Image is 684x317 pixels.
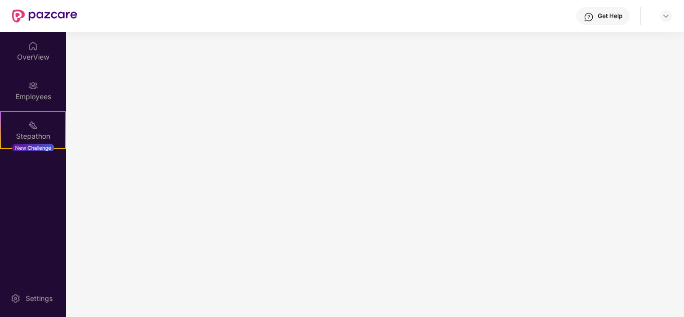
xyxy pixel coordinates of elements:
[28,41,38,51] img: svg+xml;base64,PHN2ZyBpZD0iSG9tZSIgeG1sbnM9Imh0dHA6Ly93d3cudzMub3JnLzIwMDAvc3ZnIiB3aWR0aD0iMjAiIG...
[12,10,77,23] img: New Pazcare Logo
[28,81,38,91] img: svg+xml;base64,PHN2ZyBpZD0iRW1wbG95ZWVzIiB4bWxucz0iaHR0cDovL3d3dy53My5vcmcvMjAwMC9zdmciIHdpZHRoPS...
[11,293,21,303] img: svg+xml;base64,PHN2ZyBpZD0iU2V0dGluZy0yMHgyMCIgeG1sbnM9Imh0dHA6Ly93d3cudzMub3JnLzIwMDAvc3ZnIiB3aW...
[28,120,38,130] img: svg+xml;base64,PHN2ZyB4bWxucz0iaHR0cDovL3d3dy53My5vcmcvMjAwMC9zdmciIHdpZHRoPSIyMSIgaGVpZ2h0PSIyMC...
[584,12,594,22] img: svg+xml;base64,PHN2ZyBpZD0iSGVscC0zMngzMiIgeG1sbnM9Imh0dHA6Ly93d3cudzMub3JnLzIwMDAvc3ZnIiB3aWR0aD...
[598,12,622,20] div: Get Help
[1,131,65,141] div: Stepathon
[12,144,54,152] div: New Challenge
[23,293,56,303] div: Settings
[662,12,670,20] img: svg+xml;base64,PHN2ZyBpZD0iRHJvcGRvd24tMzJ4MzIiIHhtbG5zPSJodHRwOi8vd3d3LnczLm9yZy8yMDAwL3N2ZyIgd2...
